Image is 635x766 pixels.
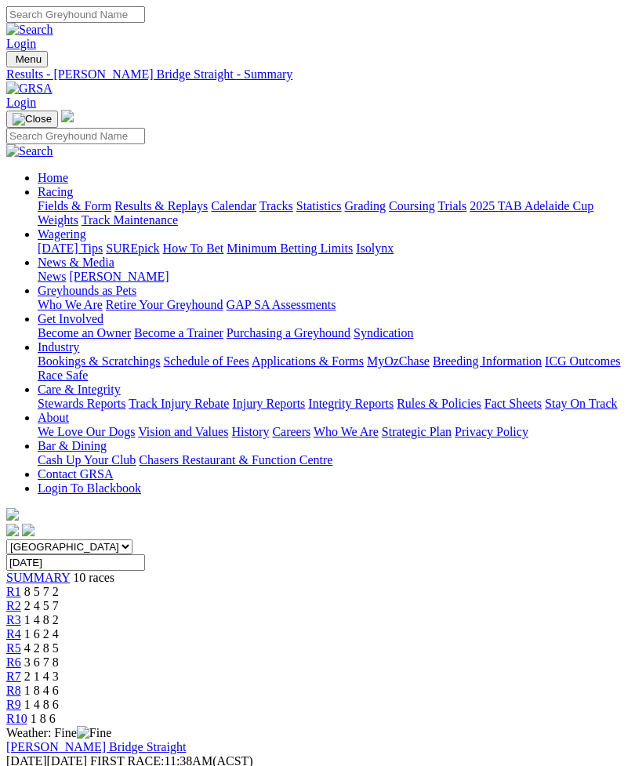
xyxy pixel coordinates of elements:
[484,397,542,410] a: Fact Sheets
[38,298,629,312] div: Greyhounds as Pets
[106,298,223,311] a: Retire Your Greyhound
[24,698,59,711] span: 1 4 8 6
[24,585,59,598] span: 8 5 7 2
[24,613,59,626] span: 1 4 8 2
[38,354,629,383] div: Industry
[6,655,21,669] a: R6
[6,670,21,683] a: R7
[24,599,59,612] span: 2 4 5 7
[6,554,145,571] input: Select date
[6,96,36,109] a: Login
[38,354,160,368] a: Bookings & Scratchings
[314,425,379,438] a: Who We Are
[31,712,56,725] span: 1 8 6
[6,111,58,128] button: Toggle navigation
[6,571,70,584] a: SUMMARY
[6,82,53,96] img: GRSA
[24,684,59,697] span: 1 8 4 6
[227,298,336,311] a: GAP SA Assessments
[6,641,21,655] span: R5
[455,425,528,438] a: Privacy Policy
[38,284,136,297] a: Greyhounds as Pets
[38,199,629,227] div: Racing
[38,312,103,325] a: Get Involved
[38,340,79,354] a: Industry
[73,571,114,584] span: 10 races
[134,326,223,339] a: Become a Trainer
[6,508,19,521] img: logo-grsa-white.png
[6,684,21,697] a: R8
[389,199,435,212] a: Coursing
[6,524,19,536] img: facebook.svg
[308,397,394,410] a: Integrity Reports
[106,241,159,255] a: SUREpick
[38,326,131,339] a: Become an Owner
[38,270,629,284] div: News & Media
[6,712,27,725] span: R10
[356,241,394,255] a: Isolynx
[38,439,107,452] a: Bar & Dining
[38,411,69,424] a: About
[114,199,208,212] a: Results & Replays
[6,128,145,144] input: Search
[6,585,21,598] span: R1
[6,599,21,612] a: R2
[470,199,593,212] a: 2025 TAB Adelaide Cup
[139,453,332,466] a: Chasers Restaurant & Function Centre
[61,110,74,122] img: logo-grsa-white.png
[13,113,52,125] img: Close
[6,698,21,711] a: R9
[38,326,629,340] div: Get Involved
[232,397,305,410] a: Injury Reports
[6,37,36,50] a: Login
[24,627,59,641] span: 1 6 2 4
[296,199,342,212] a: Statistics
[433,354,542,368] a: Breeding Information
[38,241,103,255] a: [DATE] Tips
[382,425,452,438] a: Strategic Plan
[38,213,78,227] a: Weights
[231,425,269,438] a: History
[272,425,310,438] a: Careers
[38,185,73,198] a: Racing
[367,354,430,368] a: MyOzChase
[38,481,141,495] a: Login To Blackbook
[6,51,48,67] button: Toggle navigation
[138,425,228,438] a: Vision and Values
[6,627,21,641] span: R4
[545,354,620,368] a: ICG Outcomes
[38,383,121,396] a: Care & Integrity
[38,199,111,212] a: Fields & Form
[227,241,353,255] a: Minimum Betting Limits
[38,241,629,256] div: Wagering
[259,199,293,212] a: Tracks
[24,670,59,683] span: 2 1 4 3
[6,23,53,37] img: Search
[77,726,111,740] img: Fine
[69,270,169,283] a: [PERSON_NAME]
[6,726,111,739] span: Weather: Fine
[82,213,178,227] a: Track Maintenance
[38,298,103,311] a: Who We Are
[38,171,68,184] a: Home
[16,53,42,65] span: Menu
[6,67,629,82] a: Results - [PERSON_NAME] Bridge Straight - Summary
[38,368,88,382] a: Race Safe
[354,326,413,339] a: Syndication
[6,144,53,158] img: Search
[345,199,386,212] a: Grading
[129,397,229,410] a: Track Injury Rebate
[227,326,350,339] a: Purchasing a Greyhound
[38,453,136,466] a: Cash Up Your Club
[6,613,21,626] a: R3
[38,467,113,481] a: Contact GRSA
[6,6,145,23] input: Search
[38,397,125,410] a: Stewards Reports
[252,354,364,368] a: Applications & Forms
